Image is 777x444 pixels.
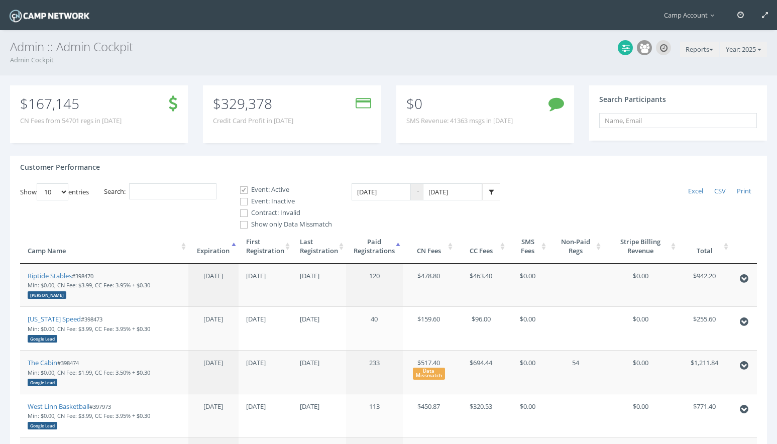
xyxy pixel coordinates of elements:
[10,55,54,64] a: Admin Cockpit
[28,403,150,429] small: #397973 Min: $0.00, CN Fee: $3.99, CC Fee: 3.95% + $0.30
[292,264,346,307] td: [DATE]
[346,306,403,350] td: 40
[403,394,455,437] td: $450.87
[232,196,332,206] label: Event: Inactive
[507,350,549,394] td: $0.00
[683,183,709,199] a: Excel
[239,350,292,394] td: [DATE]
[292,306,346,350] td: [DATE]
[403,264,455,307] td: $478.80
[20,163,100,171] h4: Customer Performance
[10,40,767,53] h3: Admin :: Admin Cockpit
[28,335,57,343] div: Google Lead
[599,95,666,103] h4: Search Participants
[28,402,89,411] a: West Linn Basketball
[603,264,679,307] td: $0.00
[413,368,445,380] div: Data Missmatch
[203,402,223,411] span: [DATE]
[28,315,150,342] small: #398473 Min: $0.00, CN Fee: $3.99, CC Fee: 3.95% + $0.30
[20,183,89,200] label: Show entries
[346,350,403,394] td: 233
[239,264,292,307] td: [DATE]
[28,422,57,429] div: Google Lead
[232,185,332,195] label: Event: Active
[406,94,422,113] span: $0
[346,264,403,307] td: 120
[406,116,513,126] span: SMS Revenue: 41363 msgs in [DATE]
[714,186,726,195] span: CSV
[203,314,223,323] span: [DATE]
[403,230,455,264] th: CN Fees: activate to sort column ascending
[403,350,455,394] td: $517.40
[232,208,332,218] label: Contract: Invalid
[203,271,223,280] span: [DATE]
[37,183,68,200] select: Showentries
[455,306,507,350] td: $96.00
[603,230,679,264] th: Stripe Billing Revenue: activate to sort column ascending
[680,42,719,58] button: Reports
[411,183,423,201] span: -
[8,7,91,25] img: Camp Network
[603,350,679,394] td: $0.00
[292,394,346,437] td: [DATE]
[239,230,292,264] th: FirstRegistration: activate to sort column ascending
[352,183,411,201] input: Date Range: From
[221,94,272,113] span: 329,378
[737,186,751,195] span: Print
[455,230,507,264] th: CC Fees: activate to sort column ascending
[599,113,757,128] input: Name, Email
[213,116,293,126] span: Credit Card Profit in [DATE]
[678,230,731,264] th: Total: activate to sort column ascending
[709,183,731,199] a: CSV
[292,230,346,264] th: LastRegistration: activate to sort column ascending
[28,379,57,386] div: Google Lead
[678,394,731,437] td: $771.40
[688,186,703,195] span: Excel
[507,306,549,350] td: $0.00
[678,306,731,350] td: $255.60
[28,272,150,298] small: #398470 Min: $0.00, CN Fee: $3.99, CC Fee: 3.95% + $0.30
[28,314,81,323] a: [US_STATE] Speed
[403,306,455,350] td: $159.60
[720,42,767,58] button: Year: 2025
[20,116,122,126] span: CN Fees from 54701 regs in [DATE]
[423,183,482,201] input: Date Range: To
[664,11,719,20] span: Camp Account
[28,94,79,113] span: 167,145
[678,350,731,394] td: $1,211.84
[455,350,507,394] td: $694.44
[548,230,603,264] th: Non-Paid Regs: activate to sort column ascending
[548,350,603,394] td: 54
[726,45,756,54] span: Year: 2025
[104,183,216,200] label: Search:
[239,306,292,350] td: [DATE]
[603,306,679,350] td: $0.00
[28,291,66,299] div: [PERSON_NAME]
[20,98,122,109] p: $
[455,264,507,307] td: $463.40
[507,264,549,307] td: $0.00
[346,230,403,264] th: PaidRegistrations: activate to sort column ascending
[213,98,293,109] p: $
[603,394,679,437] td: $0.00
[232,219,332,230] label: Show only Data Missmatch
[507,394,549,437] td: $0.00
[129,183,216,200] input: Search:
[507,230,549,264] th: SMS Fees: activate to sort column ascending
[188,230,239,264] th: Expiration: activate to sort column descending
[28,358,57,367] a: The Cabin
[203,358,223,367] span: [DATE]
[28,359,150,385] small: #398474 Min: $0.00, CN Fee: $1.99, CC Fee: 3.50% + $0.30
[28,271,72,280] a: Riptide Stables
[292,350,346,394] td: [DATE]
[346,394,403,437] td: 113
[678,264,731,307] td: $942.20
[239,394,292,437] td: [DATE]
[731,183,757,199] a: Print
[20,230,188,264] th: Camp Name: activate to sort column ascending
[455,394,507,437] td: $320.53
